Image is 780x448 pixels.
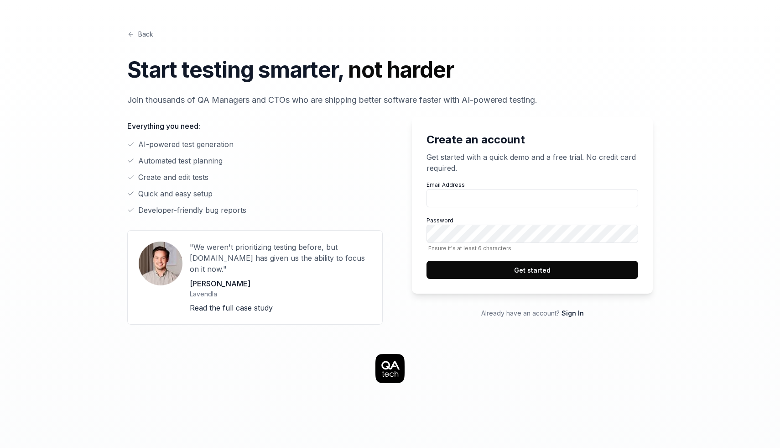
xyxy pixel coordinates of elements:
a: Read the full case study [190,303,273,312]
li: Automated test planning [127,155,383,166]
li: Developer-friendly bug reports [127,205,383,216]
li: Create and edit tests [127,172,383,183]
p: Get started with a quick demo and a free trial. No credit card required. [426,152,638,174]
span: not harder [348,56,453,83]
p: Already have an account? [412,308,653,318]
a: Sign In [562,309,584,317]
p: "We weren't prioritizing testing before, but [DOMAIN_NAME] has given us the ability to focus on i... [190,242,371,274]
p: Everything you need: [127,121,383,132]
h2: Create an account [426,132,638,148]
a: Back [127,29,153,39]
input: Email Address [426,189,638,207]
p: [PERSON_NAME] [190,278,371,289]
img: User avatar [139,242,182,285]
p: Join thousands of QA Managers and CTOs who are shipping better software faster with AI-powered te... [127,94,653,106]
h1: Start testing smarter, [127,53,653,86]
span: Ensure it's at least 6 characters [426,245,638,252]
p: Lavendla [190,289,371,299]
label: Password [426,216,638,252]
li: AI-powered test generation [127,139,383,150]
input: PasswordEnsure it's at least 6 characters [426,225,638,243]
li: Quick and easy setup [127,188,383,199]
label: Email Address [426,181,638,207]
button: Get started [426,261,638,279]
